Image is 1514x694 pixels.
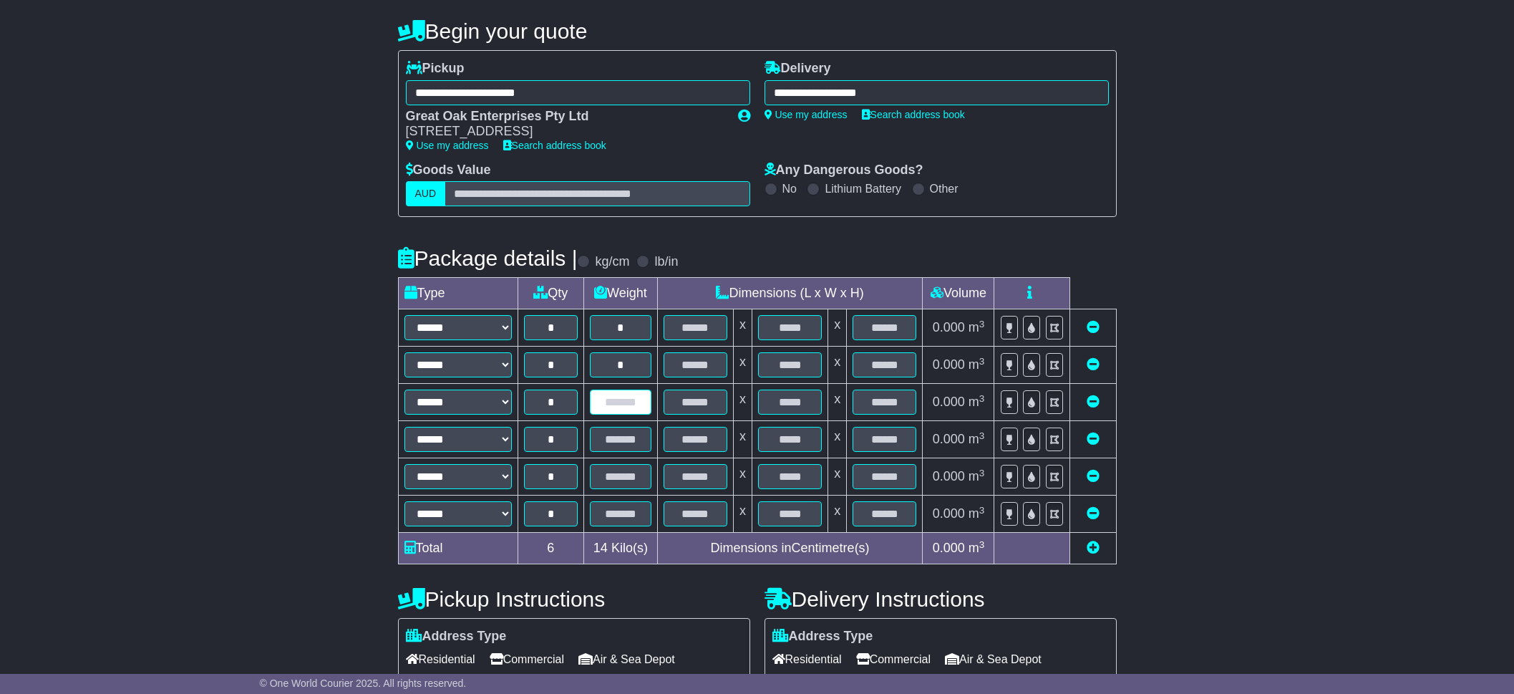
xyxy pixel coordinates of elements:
span: 0.000 [933,469,965,483]
td: x [733,496,752,533]
span: 0.000 [933,506,965,521]
span: 0.000 [933,357,965,372]
label: Goods Value [406,163,491,178]
span: Commercial [856,648,931,670]
td: Total [398,533,518,564]
td: x [828,458,847,496]
a: Remove this item [1087,395,1100,409]
td: Type [398,278,518,309]
div: [STREET_ADDRESS] [406,124,724,140]
td: x [828,309,847,347]
div: Great Oak Enterprises Pty Ltd [406,109,724,125]
span: 0.000 [933,541,965,555]
a: Use my address [765,109,848,120]
td: Qty [518,278,584,309]
td: x [733,458,752,496]
sup: 3 [979,356,985,367]
span: Air & Sea Depot [578,648,675,670]
h4: Pickup Instructions [398,587,750,611]
span: 0.000 [933,432,965,446]
a: Remove this item [1087,432,1100,446]
label: No [782,182,797,196]
span: 14 [593,541,608,555]
a: Search address book [503,140,606,151]
td: x [828,384,847,421]
h4: Begin your quote [398,19,1117,43]
a: Add new item [1087,541,1100,555]
td: Kilo(s) [584,533,658,564]
span: Commercial [490,648,564,670]
span: m [969,469,985,483]
label: kg/cm [595,254,629,270]
td: x [733,309,752,347]
td: 6 [518,533,584,564]
sup: 3 [979,468,985,478]
a: Remove this item [1087,506,1100,521]
span: m [969,506,985,521]
a: Remove this item [1087,320,1100,334]
span: m [969,395,985,409]
label: Any Dangerous Goods? [765,163,923,178]
a: Search address book [862,109,965,120]
span: m [969,357,985,372]
a: Remove this item [1087,357,1100,372]
sup: 3 [979,319,985,329]
span: Residential [772,648,842,670]
label: Address Type [772,629,873,645]
label: Delivery [765,61,831,77]
a: Remove this item [1087,469,1100,483]
label: Other [930,182,959,196]
td: x [828,496,847,533]
label: lb/in [654,254,678,270]
sup: 3 [979,505,985,516]
span: © One World Courier 2025. All rights reserved. [260,678,467,689]
td: x [733,384,752,421]
td: x [828,421,847,458]
td: Weight [584,278,658,309]
span: 0.000 [933,395,965,409]
td: Dimensions (L x W x H) [657,278,923,309]
label: AUD [406,181,446,206]
h4: Delivery Instructions [765,587,1117,611]
label: Lithium Battery [825,182,901,196]
sup: 3 [979,539,985,550]
span: 0.000 [933,320,965,334]
span: Residential [406,648,475,670]
span: m [969,432,985,446]
td: x [733,421,752,458]
span: Air & Sea Depot [945,648,1042,670]
td: x [733,347,752,384]
span: m [969,320,985,334]
td: Volume [923,278,994,309]
a: Use my address [406,140,489,151]
td: Dimensions in Centimetre(s) [657,533,923,564]
label: Address Type [406,629,507,645]
h4: Package details | [398,246,578,270]
span: m [969,541,985,555]
label: Pickup [406,61,465,77]
sup: 3 [979,430,985,441]
td: x [828,347,847,384]
sup: 3 [979,393,985,404]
